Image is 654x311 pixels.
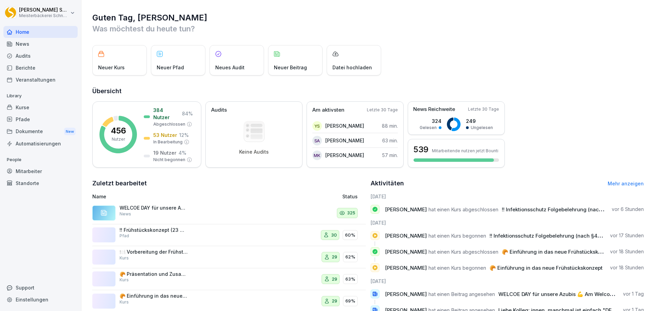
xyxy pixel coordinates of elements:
[3,101,78,113] a: Kurse
[502,249,615,255] span: 🥐 Einführung in das neue Frühstückskonzept
[182,110,193,117] p: 84 %
[489,265,603,271] span: 🥐 Einführung in das neue Frühstückskonzept
[367,107,398,113] p: Letzte 30 Tage
[215,64,245,71] p: Neues Audit
[345,232,355,239] p: 60%
[120,205,188,211] p: WELCOE DAY für unsere Azubis 💪 Am Welcome Day für unsere Auszubildenden wurden wichtige Themen ru...
[413,105,455,113] p: News Reichweite
[382,122,398,129] p: 88 min.
[120,299,129,305] p: Kurs
[3,90,78,101] p: Library
[332,254,337,260] p: 29
[414,144,429,155] h3: 539
[153,107,180,121] p: 384 Nutzer
[92,23,644,34] p: Was möchtest du heute tun?
[385,232,427,239] span: [PERSON_NAME]
[610,264,644,271] p: vor 18 Stunden
[312,121,322,131] div: YS
[345,298,355,305] p: 69%
[3,138,78,150] a: Automatisierungen
[3,125,78,138] div: Dokumente
[432,148,498,153] p: Mitarbeitende nutzen jetzt Bounti
[371,179,404,188] h2: Aktivitäten
[385,249,427,255] span: [PERSON_NAME]
[429,291,495,297] span: hat einen Beitrag angesehen
[3,26,78,38] div: Home
[274,64,307,71] p: Neuer Beitrag
[325,152,364,159] p: [PERSON_NAME]
[312,151,322,160] div: MK
[3,282,78,294] div: Support
[325,122,364,129] p: [PERSON_NAME]
[157,64,184,71] p: Neuer Pfad
[371,193,644,200] h6: [DATE]
[347,210,355,216] p: 325
[19,13,69,18] p: Meisterbäckerei Schneckenburger
[111,127,126,135] p: 456
[371,278,644,285] h6: [DATE]
[19,7,69,13] p: [PERSON_NAME] Schneckenburger
[211,106,227,114] p: Audits
[3,177,78,189] a: Standorte
[489,232,614,239] span: !! Infektionsschutz Folgebelehrung (nach §43 IfSG)
[471,125,493,131] p: Ungelesen
[178,149,186,156] p: 4 %
[3,125,78,138] a: DokumenteNew
[120,271,188,277] p: 🥐 Präsentation und Zusammenstellung von Frühstücken
[420,117,441,125] p: 324
[385,291,427,297] span: [PERSON_NAME]
[92,86,644,96] h2: Übersicht
[332,64,372,71] p: Datei hochladen
[429,206,498,213] span: hat einen Kurs abgeschlossen
[3,50,78,62] a: Audits
[153,131,177,139] p: 53 Nutzer
[610,248,644,255] p: vor 18 Stunden
[345,254,355,260] p: 62%
[332,276,337,283] p: 29
[3,62,78,74] a: Berichte
[342,193,358,200] p: Status
[120,293,188,299] p: 🥐 Einführung in das neue Frühstückskonzept
[312,136,322,145] div: SA
[429,249,498,255] span: hat einen Kurs abgeschlossen
[502,206,627,213] span: !! Infektionsschutz Folgebelehrung (nach §43 IfSG)
[92,12,644,23] h1: Guten Tag, [PERSON_NAME]
[120,277,129,283] p: Kurs
[98,64,125,71] p: Neuer Kurs
[420,125,437,131] p: Gelesen
[610,232,644,239] p: vor 17 Stunden
[92,202,366,224] a: WELCOE DAY für unsere Azubis 💪 Am Welcome Day für unsere Auszubildenden wurden wichtige Themen ru...
[3,165,78,177] a: Mitarbeiter
[112,136,125,142] p: Nutzer
[382,152,398,159] p: 57 min.
[153,149,176,156] p: 19 Nutzer
[92,268,366,291] a: 🥐 Präsentation und Zusammenstellung von FrühstückenKurs2963%
[3,294,78,306] a: Einstellungen
[429,265,486,271] span: hat einen Kurs begonnen
[153,121,185,127] p: Abgeschlossen
[120,211,131,217] p: News
[120,249,188,255] p: 🍽️ Vorbereitung der Frühstückskomponenten am Vortag
[3,38,78,50] a: News
[3,154,78,165] p: People
[429,232,486,239] span: hat einen Kurs begonnen
[92,224,366,246] a: !! Frühstückskonzept (23 Minuten)Pfad3060%
[312,106,344,114] p: Am aktivsten
[92,179,366,188] h2: Zuletzt bearbeitet
[64,128,76,136] div: New
[331,232,337,239] p: 30
[3,74,78,86] a: Veranstaltungen
[3,113,78,125] a: Pfade
[608,181,644,186] a: Mehr anzeigen
[371,219,644,226] h6: [DATE]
